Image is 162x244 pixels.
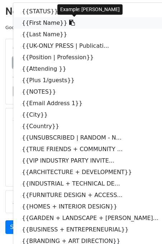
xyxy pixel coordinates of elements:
[5,220,29,234] a: Send
[126,210,162,244] iframe: Chat Widget
[5,5,157,18] h2: New Campaign
[57,4,123,15] div: Example: [PERSON_NAME]
[5,25,70,30] small: Google Sheet:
